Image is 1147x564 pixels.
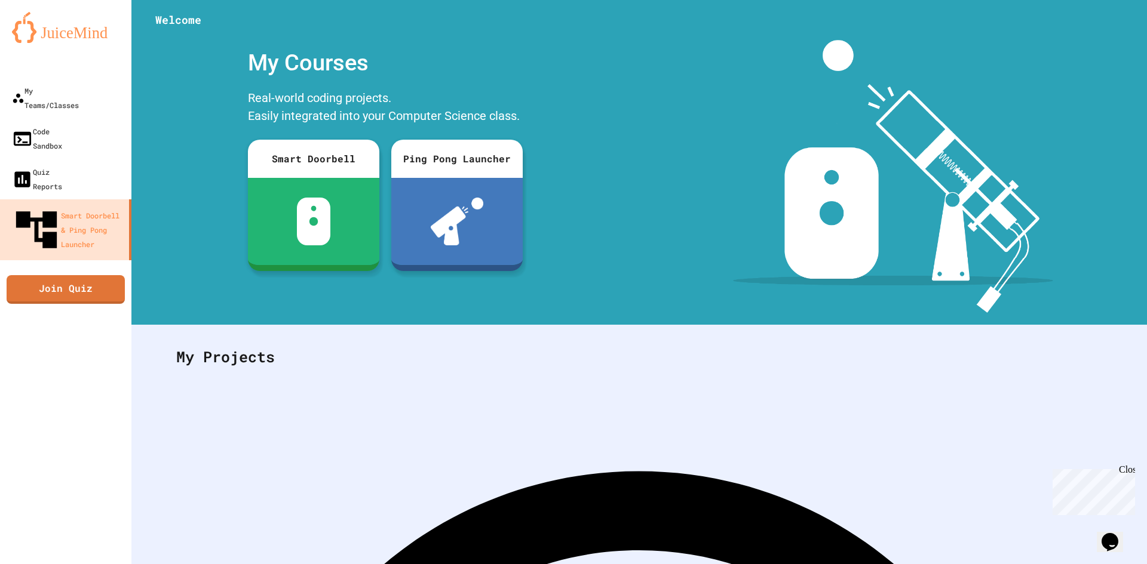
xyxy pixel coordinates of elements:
[242,86,529,131] div: Real-world coding projects. Easily integrated into your Computer Science class.
[1097,516,1135,552] iframe: chat widget
[12,205,124,254] div: Smart Doorbell & Ping Pong Launcher
[248,140,379,178] div: Smart Doorbell
[12,84,79,112] div: My Teams/Classes
[391,140,523,178] div: Ping Pong Launcher
[164,334,1114,380] div: My Projects
[7,275,125,304] a: Join Quiz
[12,165,62,193] div: Quiz Reports
[12,124,62,153] div: Code Sandbox
[297,198,331,245] img: sdb-white.svg
[242,40,529,86] div: My Courses
[12,12,119,43] img: logo-orange.svg
[733,40,1053,313] img: banner-image-my-projects.png
[431,198,484,245] img: ppl-with-ball.png
[1048,464,1135,515] iframe: chat widget
[5,5,82,76] div: Chat with us now!Close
